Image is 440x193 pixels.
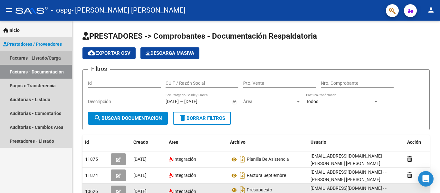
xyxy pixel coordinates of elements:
[94,115,162,121] span: Buscar Documentacion
[85,173,98,178] span: 11874
[311,140,326,145] span: Usuario
[180,99,183,104] span: –
[407,140,421,145] span: Acción
[82,47,136,59] button: Exportar CSV
[82,135,108,149] datatable-header-cell: Id
[311,153,387,166] span: [EMAIL_ADDRESS][DOMAIN_NAME] - - [PERSON_NAME] [PERSON_NAME]
[179,114,187,122] mat-icon: delete
[308,135,405,149] datatable-header-cell: Usuario
[146,50,194,56] span: Descarga Masiva
[311,169,387,182] span: [EMAIL_ADDRESS][DOMAIN_NAME] - - [PERSON_NAME] [PERSON_NAME]
[88,64,110,73] h3: Filtros
[85,157,98,162] span: 11875
[184,99,216,104] input: Fecha fin
[231,99,238,105] button: Open calendar
[238,154,247,164] i: Descargar documento
[133,173,147,178] span: [DATE]
[72,3,186,17] span: - [PERSON_NAME] [PERSON_NAME]
[243,99,295,104] span: Área
[140,47,199,59] app-download-masive: Descarga masiva de comprobantes (adjuntos)
[179,115,225,121] span: Borrar Filtros
[247,157,289,162] span: Planilla De Asistencia
[140,47,199,59] button: Descarga Masiva
[88,112,168,125] button: Buscar Documentacion
[173,112,231,125] button: Borrar Filtros
[133,140,148,145] span: Creado
[230,140,245,145] span: Archivo
[405,135,437,149] datatable-header-cell: Acción
[247,173,286,178] span: Factura Septiembre
[82,32,317,41] span: PRESTADORES -> Comprobantes - Documentación Respaldatoria
[133,157,147,162] span: [DATE]
[166,135,227,149] datatable-header-cell: Area
[5,6,13,14] mat-icon: menu
[3,41,62,48] span: Prestadores / Proveedores
[306,99,318,104] span: Todos
[238,170,247,180] i: Descargar documento
[427,6,435,14] mat-icon: person
[169,140,178,145] span: Area
[418,171,434,187] div: Open Intercom Messenger
[166,99,179,104] input: Fecha inicio
[3,27,20,34] span: Inicio
[88,50,130,56] span: Exportar CSV
[173,173,196,178] span: Integración
[85,140,89,145] span: Id
[88,49,95,57] mat-icon: cloud_download
[94,114,101,122] mat-icon: search
[173,157,196,162] span: Integración
[131,135,166,149] datatable-header-cell: Creado
[227,135,308,149] datatable-header-cell: Archivo
[51,3,72,17] span: - ospg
